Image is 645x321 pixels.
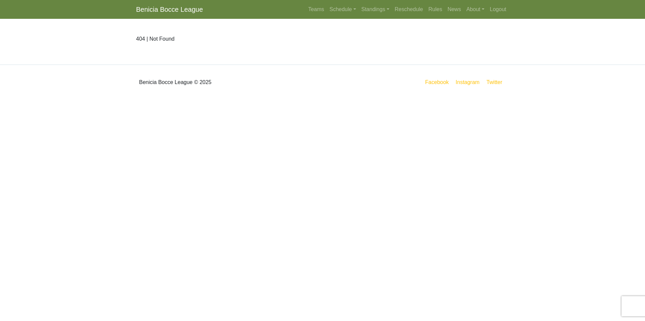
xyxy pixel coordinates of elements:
a: Schedule [327,3,359,16]
a: Benicia Bocce League [136,3,203,16]
a: Rules [426,3,445,16]
a: Reschedule [392,3,426,16]
a: News [445,3,464,16]
div: Benicia Bocce League © 2025 [131,70,322,94]
a: Instagram [454,78,481,86]
a: Logout [487,3,509,16]
a: About [464,3,487,16]
a: Standings [359,3,392,16]
a: Facebook [424,78,450,86]
a: Twitter [485,78,508,86]
a: Teams [306,3,327,16]
p: 404 | Not Found [136,35,509,43]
